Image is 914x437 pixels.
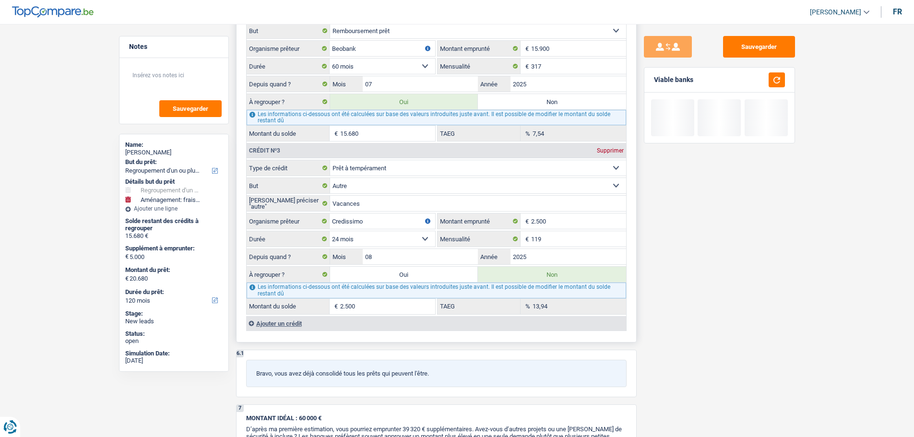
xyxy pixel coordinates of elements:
img: TopCompare Logo [12,6,94,18]
label: Type de crédit [247,160,330,176]
label: Organisme prêteur [247,213,330,229]
div: Stage: [125,310,223,318]
div: Les informations ci-dessous ont été calculées sur base des valeurs introduites juste avant. Il es... [247,283,626,298]
label: Non [478,94,626,109]
span: € [521,231,531,247]
label: Montant du solde [247,126,330,141]
label: But [247,178,330,193]
label: Organisme prêteur [247,41,330,56]
input: MM [363,76,478,92]
div: Simulation Date: [125,350,223,357]
span: [PERSON_NAME] [810,8,861,16]
span: % [521,126,533,141]
div: Viable banks [654,76,693,84]
div: Supprimer [594,148,626,154]
div: Ajouter un crédit [246,316,626,331]
label: Supplément à emprunter: [125,245,221,252]
div: Crédit nº3 [247,148,283,154]
div: open [125,337,223,345]
div: Ajouter une ligne [125,205,223,212]
span: € [521,59,531,74]
span: € [521,213,531,229]
label: Oui [330,267,478,282]
span: € [330,126,340,141]
h5: Notes [129,43,219,51]
label: Depuis quand ? [247,76,330,92]
label: Durée du prêt: [125,288,221,296]
input: AAAA [510,76,626,92]
div: [PERSON_NAME] [125,149,223,156]
span: % [521,299,533,314]
div: Les informations ci-dessous ont été calculées sur base des valeurs introduites juste avant. Il es... [247,110,626,125]
label: Montant emprunté [438,41,521,56]
input: AAAA [510,249,626,264]
input: MM [363,249,478,264]
div: Name: [125,141,223,149]
label: Oui [330,94,478,109]
label: But du prêt: [125,158,221,166]
label: Depuis quand ? [247,249,330,264]
span: € [521,41,531,56]
div: 15.680 € [125,232,223,240]
div: New leads [125,318,223,325]
label: Mois [330,76,363,92]
div: 6.1 [237,350,244,357]
div: Solde restant des crédits à regrouper [125,217,223,232]
span: € [330,299,340,314]
div: 7 [237,405,244,412]
p: Bravo, vous avez déjà consolidé tous les prêts qui peuvent l'être. [256,370,617,377]
label: TAEG [438,299,521,314]
div: Détails but du prêt [125,178,223,186]
label: Non [478,267,626,282]
label: Année [478,249,510,264]
span: MONTANT IDÉAL : 60 000 € [246,414,321,422]
span: € [125,275,129,283]
label: TAEG [438,126,521,141]
label: Montant du solde [247,299,330,314]
label: Durée [247,59,330,74]
label: Mois [330,249,363,264]
span: € [125,253,129,260]
label: À regrouper ? [247,94,330,109]
label: Durée [247,231,330,247]
label: Mensualité [438,231,521,247]
button: Sauvegarder [723,36,795,58]
a: [PERSON_NAME] [802,4,869,20]
div: Status: [125,330,223,338]
label: Montant emprunté [438,213,521,229]
label: Mensualité [438,59,521,74]
label: Année [478,76,510,92]
label: But [247,23,330,38]
div: fr [893,7,902,16]
label: Montant du prêt: [125,266,221,274]
button: Sauvegarder [159,100,222,117]
label: [PERSON_NAME] préciser "autre" [247,196,330,211]
span: Sauvegarder [173,106,208,112]
div: [DATE] [125,357,223,365]
label: À regrouper ? [247,267,330,282]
